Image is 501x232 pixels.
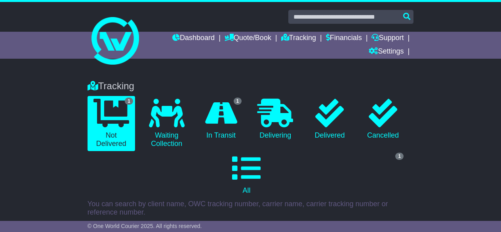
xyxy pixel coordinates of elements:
[225,32,271,45] a: Quote/Book
[88,223,202,229] span: © One World Courier 2025. All rights reserved.
[88,96,135,151] a: 1 Not Delivered
[369,45,404,59] a: Settings
[125,98,133,105] span: 1
[371,32,404,45] a: Support
[143,96,190,151] a: Waiting Collection
[326,32,362,45] a: Financials
[88,200,413,217] p: You can search by client name, OWC tracking number, carrier name, carrier tracking number or refe...
[251,96,299,143] a: Delivering
[307,96,352,143] a: Delivered
[172,32,215,45] a: Dashboard
[198,96,244,143] a: 1 In Transit
[88,151,406,198] a: 1 All
[395,153,404,160] span: 1
[234,98,242,105] span: 1
[84,81,417,92] div: Tracking
[281,32,316,45] a: Tracking
[360,96,406,143] a: Cancelled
